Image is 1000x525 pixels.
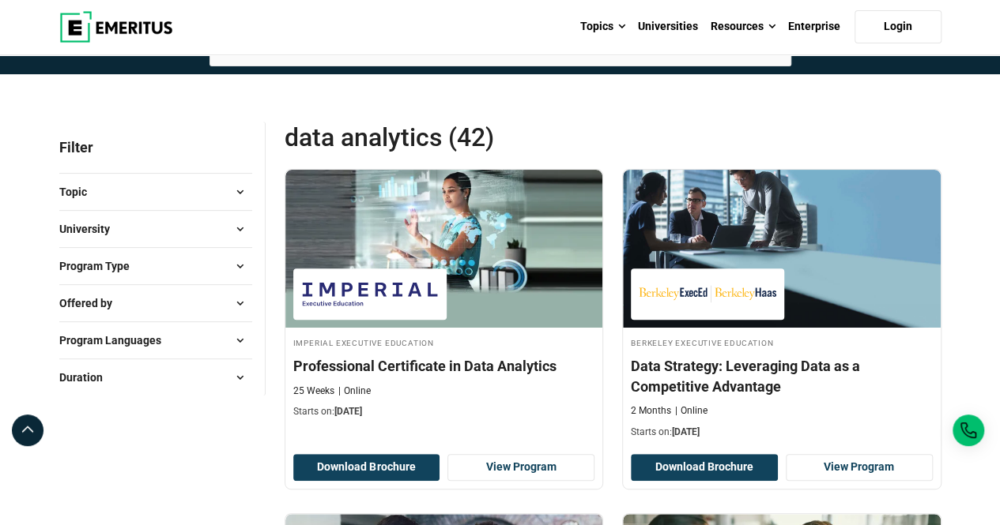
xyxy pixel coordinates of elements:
[631,356,933,396] h4: Data Strategy: Leveraging Data as a Competitive Advantage
[293,454,440,481] button: Download Brochure
[285,170,603,328] img: Professional Certificate in Data Analytics | Online AI and Machine Learning Course
[293,384,334,398] p: 25 Weeks
[293,356,595,376] h4: Professional Certificate in Data Analytics
[59,369,115,386] span: Duration
[59,328,252,352] button: Program Languages
[786,454,933,481] a: View Program
[338,384,371,398] p: Online
[59,254,252,278] button: Program Type
[285,170,603,427] a: AI and Machine Learning Course by Imperial Executive Education - October 16, 2025 Imperial Execut...
[623,170,941,328] img: Data Strategy: Leveraging Data as a Competitive Advantage | Online Data Science and Analytics Course
[672,426,700,437] span: [DATE]
[631,404,671,418] p: 2 Months
[59,217,252,241] button: University
[447,454,594,481] a: View Program
[293,405,595,418] p: Starts on:
[59,366,252,389] button: Duration
[623,170,941,447] a: Data Science and Analytics Course by Berkeley Executive Education - November 13, 2025 Berkeley Ex...
[59,294,125,312] span: Offered by
[639,276,776,312] img: Berkeley Executive Education
[59,257,142,275] span: Program Type
[631,336,933,349] h4: Berkeley Executive Education
[59,183,100,201] span: Topic
[293,336,595,349] h4: Imperial Executive Education
[631,454,778,481] button: Download Brochure
[59,291,252,315] button: Offered by
[59,122,252,173] p: Filter
[59,180,252,204] button: Topic
[59,332,174,349] span: Program Languages
[631,426,933,439] p: Starts on:
[59,220,123,238] span: University
[855,10,942,43] a: Login
[285,122,613,153] span: data analytics (42)
[301,276,439,312] img: Imperial Executive Education
[675,404,708,418] p: Online
[334,406,362,417] span: [DATE]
